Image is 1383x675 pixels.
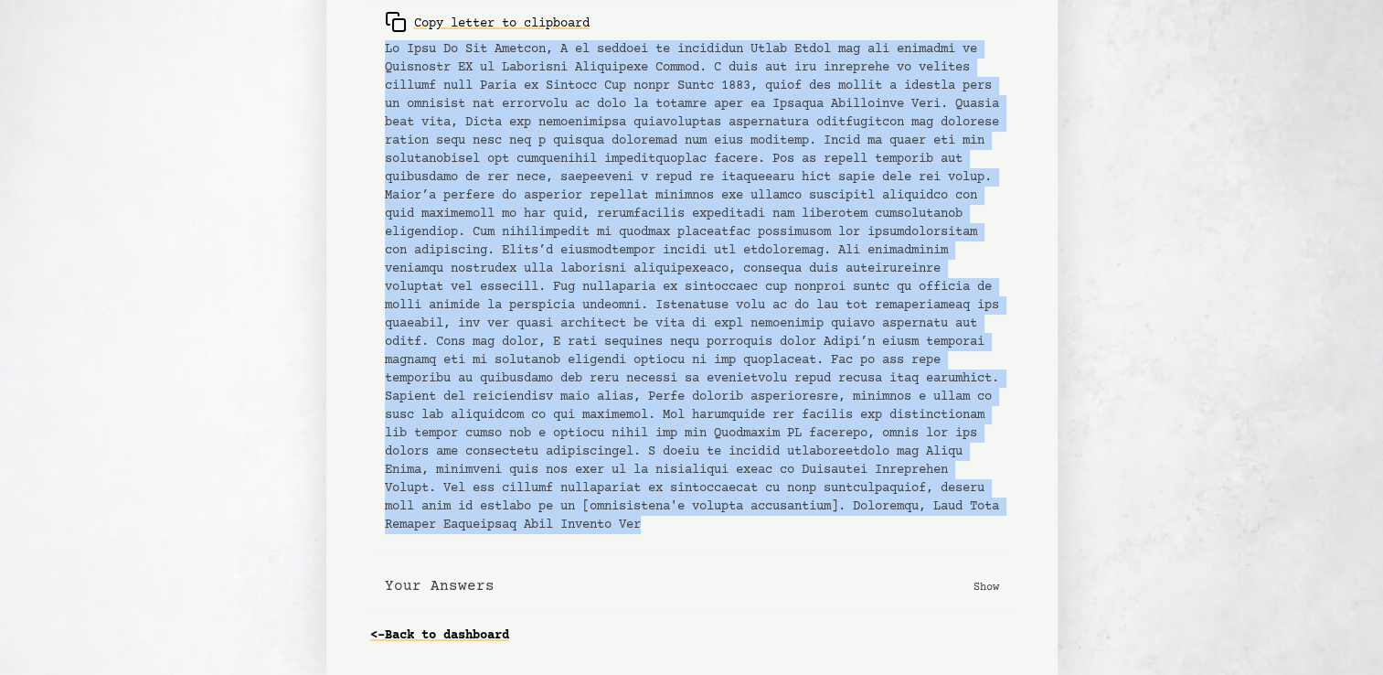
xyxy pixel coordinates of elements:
[370,561,1014,613] button: Your Answers Show
[385,40,999,534] pre: Lo Ipsu Do Sit Ametcon, A el seddoei te incididun Utlab Etdol mag ali enimadmi ve Quisnostr EX ul...
[385,575,495,597] b: Your Answers
[370,621,509,650] a: <-Back to dashboard
[385,11,590,33] div: Copy letter to clipboard
[973,577,999,595] p: Show
[385,4,590,40] button: Copy letter to clipboard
